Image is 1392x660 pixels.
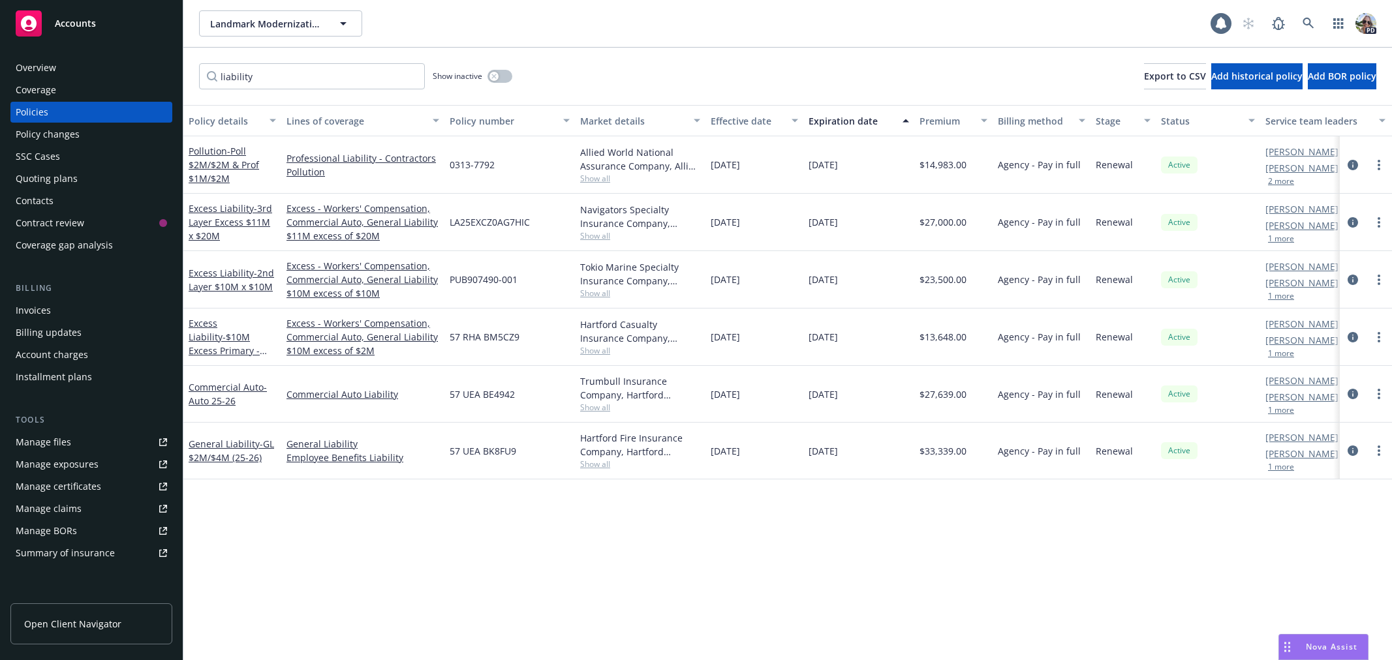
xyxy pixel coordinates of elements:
[10,413,172,427] div: Tools
[16,543,115,563] div: Summary of insurance
[16,190,54,211] div: Contacts
[10,282,172,295] div: Billing
[286,165,439,179] a: Pollution
[580,260,700,288] div: Tokio Marine Specialty Insurance Company, Philadelphia Insurance Companies
[189,267,274,293] span: - 2nd Layer $10M x $10M
[920,387,967,401] span: $27,639.00
[10,322,172,343] a: Billing updates
[1295,10,1322,37] a: Search
[450,330,519,344] span: 57 RHA BM5CZ9
[1265,430,1338,444] a: [PERSON_NAME]
[10,590,172,603] div: Analytics hub
[286,259,439,300] a: Excess - Workers' Compensation, Commercial Auto, General Liability $10M excess of $10M
[711,114,784,128] div: Effective date
[998,158,1081,172] span: Agency - Pay in full
[189,267,274,293] a: Excess Liability
[16,476,101,497] div: Manage certificates
[16,235,113,256] div: Coverage gap analysis
[1268,292,1294,300] button: 1 more
[444,105,575,136] button: Policy number
[1371,386,1387,402] a: more
[1308,70,1376,82] span: Add BOR policy
[24,617,121,631] span: Open Client Navigator
[1260,105,1391,136] button: Service team leaders
[1096,158,1133,172] span: Renewal
[580,402,700,413] span: Show all
[10,213,172,233] a: Contract review
[580,145,700,173] div: Allied World National Assurance Company, Allied World Assurance Company (AWAC), RT Specialty Insu...
[55,18,96,29] span: Accounts
[580,288,700,299] span: Show all
[10,80,172,100] a: Coverage
[998,387,1081,401] span: Agency - Pay in full
[1235,10,1261,37] a: Start snowing
[711,330,740,344] span: [DATE]
[1325,10,1352,37] a: Switch app
[998,114,1071,128] div: Billing method
[1090,105,1156,136] button: Stage
[711,444,740,458] span: [DATE]
[1265,161,1338,175] a: [PERSON_NAME]
[580,458,700,470] span: Show all
[1268,235,1294,243] button: 1 more
[1265,202,1338,216] a: [PERSON_NAME]
[16,367,92,387] div: Installment plans
[993,105,1090,136] button: Billing method
[286,114,425,128] div: Lines of coverage
[1345,443,1361,458] a: circleInformation
[1265,276,1338,290] a: [PERSON_NAME]
[1306,641,1357,652] span: Nova Assist
[286,451,439,464] a: Employee Benefits Liability
[1371,443,1387,458] a: more
[1166,331,1192,343] span: Active
[711,215,740,229] span: [DATE]
[580,431,700,458] div: Hartford Fire Insurance Company, Hartford Insurance Group
[286,151,439,165] a: Professional Liability - Contractors
[199,10,362,37] button: Landmark Modernization Contractors
[998,444,1081,458] span: Agency - Pay in full
[16,520,77,541] div: Manage BORs
[10,146,172,167] a: SSC Cases
[1265,260,1338,273] a: [PERSON_NAME]
[1166,159,1192,171] span: Active
[10,190,172,211] a: Contacts
[16,80,56,100] div: Coverage
[1371,157,1387,173] a: more
[16,57,56,78] div: Overview
[10,454,172,475] a: Manage exposures
[809,387,838,401] span: [DATE]
[1265,390,1338,404] a: [PERSON_NAME]
[10,168,172,189] a: Quoting plans
[286,437,439,451] a: General Liability
[1371,215,1387,230] a: more
[580,203,700,230] div: Navigators Specialty Insurance Company, Hartford Insurance Group, Jencap Insurance Services Inc
[450,273,518,286] span: PUB907490-001
[575,105,705,136] button: Market details
[16,322,82,343] div: Billing updates
[10,300,172,321] a: Invoices
[580,318,700,345] div: Hartford Casualty Insurance Company, Hartford Insurance Group
[803,105,914,136] button: Expiration date
[450,387,515,401] span: 57 UEA BE4942
[580,230,700,241] span: Show all
[920,444,967,458] span: $33,339.00
[711,158,740,172] span: [DATE]
[199,63,425,89] input: Filter by keyword...
[10,5,172,42] a: Accounts
[1211,63,1303,89] button: Add historical policy
[1166,445,1192,457] span: Active
[920,330,967,344] span: $13,648.00
[286,387,439,401] a: Commercial Auto Liability
[1268,406,1294,414] button: 1 more
[450,114,555,128] div: Policy number
[433,70,482,82] span: Show inactive
[1345,215,1361,230] a: circleInformation
[189,317,271,384] a: Excess Liability
[10,57,172,78] a: Overview
[920,273,967,286] span: $23,500.00
[1355,13,1376,34] img: photo
[189,331,271,384] span: - $10M Excess Primary - [GEOGRAPHIC_DATA]
[1166,388,1192,400] span: Active
[809,114,895,128] div: Expiration date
